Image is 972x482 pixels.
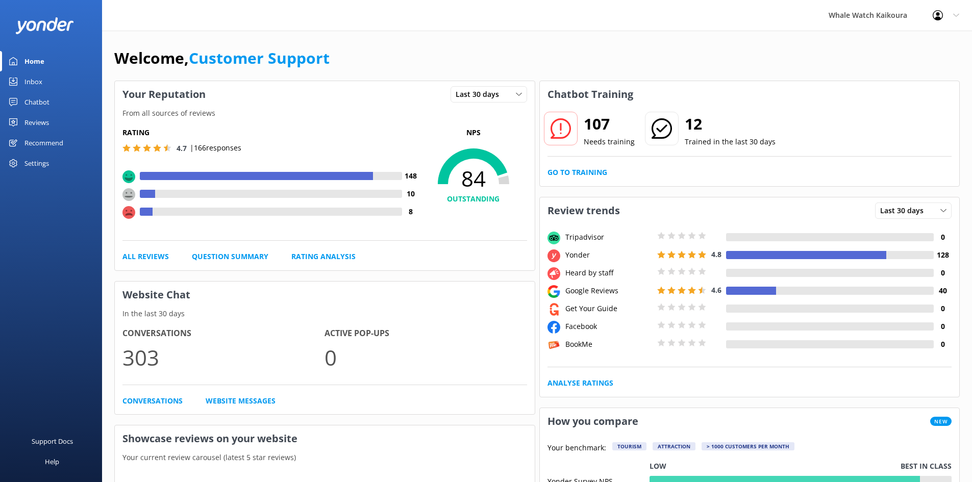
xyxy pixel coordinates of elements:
h3: Review trends [540,197,628,224]
div: BookMe [563,339,655,350]
p: Needs training [584,136,635,147]
span: 4.6 [711,285,721,295]
h3: Showcase reviews on your website [115,425,535,452]
span: Last 30 days [456,89,505,100]
div: Get Your Guide [563,303,655,314]
p: From all sources of reviews [115,108,535,119]
p: | 166 responses [190,142,241,154]
h4: Conversations [122,327,325,340]
span: New [930,417,952,426]
div: Tripadvisor [563,232,655,243]
h4: 8 [402,206,420,217]
div: Google Reviews [563,285,655,296]
p: Trained in the last 30 days [685,136,776,147]
h4: 10 [402,188,420,199]
a: Customer Support [189,47,330,68]
h3: How you compare [540,408,646,435]
div: Attraction [653,442,695,450]
h4: 40 [934,285,952,296]
h1: Welcome, [114,46,330,70]
a: Website Messages [206,395,276,407]
p: 0 [325,340,527,374]
img: yonder-white-logo.png [15,17,74,34]
a: Rating Analysis [291,251,356,262]
a: Conversations [122,395,183,407]
h4: 0 [934,303,952,314]
p: In the last 30 days [115,308,535,319]
h3: Chatbot Training [540,81,641,108]
div: Facebook [563,321,655,332]
h4: 0 [934,321,952,332]
a: All Reviews [122,251,169,262]
p: 303 [122,340,325,374]
div: Help [45,451,59,472]
p: Best in class [901,461,952,472]
a: Go to Training [547,167,607,178]
div: Home [24,51,44,71]
div: Support Docs [32,431,73,451]
h4: OUTSTANDING [420,193,527,205]
div: Settings [24,153,49,173]
h4: Active Pop-ups [325,327,527,340]
h4: 128 [934,249,952,261]
div: Inbox [24,71,42,92]
h2: 12 [685,112,776,136]
h2: 107 [584,112,635,136]
div: Yonder [563,249,655,261]
span: 4.8 [711,249,721,259]
p: Your benchmark: [547,442,606,454]
div: Chatbot [24,92,49,112]
span: 84 [420,166,527,191]
a: Question Summary [192,251,268,262]
p: NPS [420,127,527,138]
p: Low [650,461,666,472]
h4: 0 [934,232,952,243]
span: Last 30 days [880,205,930,216]
div: > 1000 customers per month [702,442,794,450]
p: Your current review carousel (latest 5 star reviews) [115,452,535,463]
div: Tourism [612,442,646,450]
h4: 0 [934,339,952,350]
h4: 148 [402,170,420,182]
a: Analyse Ratings [547,377,613,389]
div: Recommend [24,133,63,153]
h3: Website Chat [115,282,535,308]
div: Heard by staff [563,267,655,278]
div: Reviews [24,112,49,133]
h4: 0 [934,267,952,278]
span: 4.7 [177,143,187,153]
h5: Rating [122,127,420,138]
h3: Your Reputation [115,81,213,108]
